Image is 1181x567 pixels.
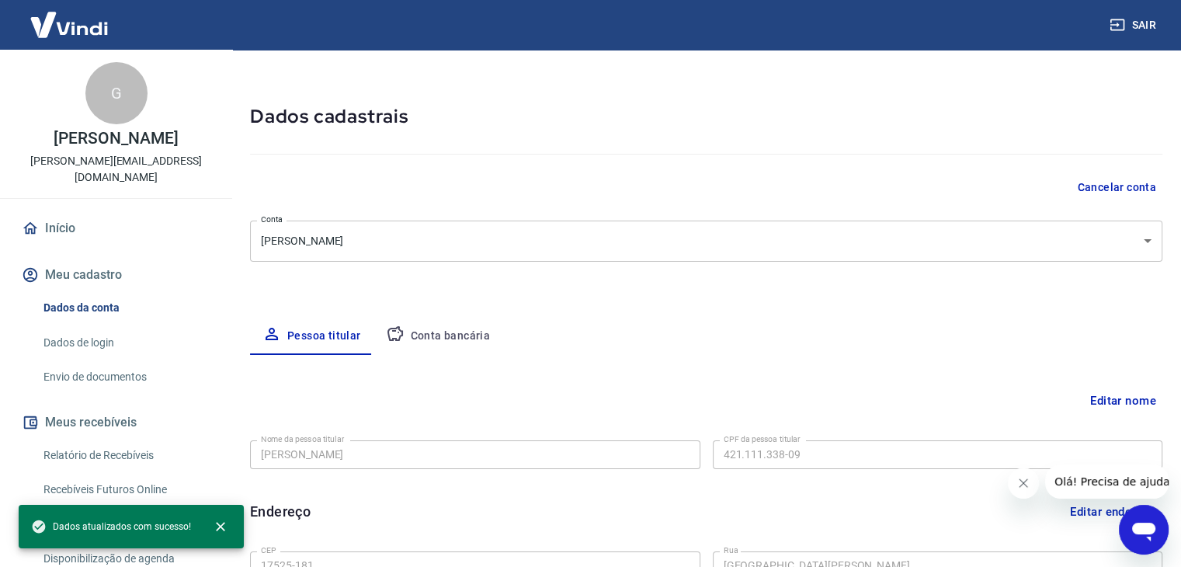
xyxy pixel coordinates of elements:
[1071,173,1162,202] button: Cancelar conta
[37,292,214,324] a: Dados da conta
[261,433,344,445] label: Nome da pessoa titular
[1045,464,1169,499] iframe: Mensagem da empresa
[1008,468,1039,499] iframe: Fechar mensagem
[9,11,130,23] span: Olá! Precisa de ajuda?
[85,62,148,124] div: G
[203,510,238,544] button: close
[724,433,801,445] label: CPF da pessoa titular
[250,221,1162,262] div: [PERSON_NAME]
[37,361,214,393] a: Envio de documentos
[37,440,214,471] a: Relatório de Recebíveis
[250,318,373,355] button: Pessoa titular
[250,104,1162,129] h5: Dados cadastrais
[12,153,220,186] p: [PERSON_NAME][EMAIL_ADDRESS][DOMAIN_NAME]
[37,474,214,506] a: Recebíveis Futuros Online
[31,519,191,534] span: Dados atualizados com sucesso!
[724,544,738,556] label: Rua
[1119,505,1169,555] iframe: Botão para abrir a janela de mensagens
[261,544,276,556] label: CEP
[19,1,120,48] img: Vindi
[1106,11,1162,40] button: Sair
[19,258,214,292] button: Meu cadastro
[37,327,214,359] a: Dados de login
[261,214,283,225] label: Conta
[1084,386,1162,416] button: Editar nome
[373,318,503,355] button: Conta bancária
[1064,497,1162,527] button: Editar endereço
[19,211,214,245] a: Início
[54,130,178,147] p: [PERSON_NAME]
[19,405,214,440] button: Meus recebíveis
[250,501,311,522] h6: Endereço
